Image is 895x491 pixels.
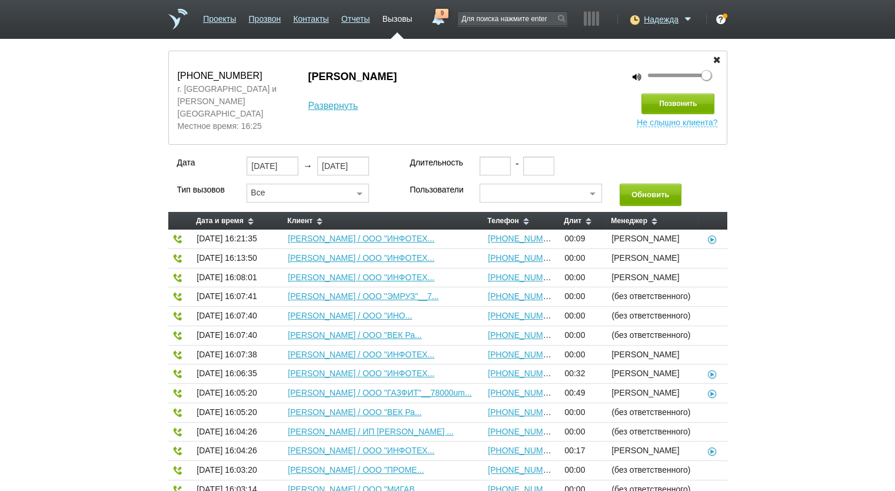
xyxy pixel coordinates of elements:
[288,369,434,378] a: [PERSON_NAME] / ООО "ИНФОТЕХ...
[488,253,562,263] a: [PHONE_NUMBER]
[248,8,281,25] a: Прозвон
[611,389,693,398] span: [PERSON_NAME]
[564,369,601,379] span: 00:32
[168,9,188,29] a: На главную
[488,350,562,359] a: [PHONE_NUMBER]
[197,273,257,282] span: [DATE] 16:08:01
[488,311,562,320] a: [PHONE_NUMBER]
[611,427,693,437] span: (без ответственного)
[341,8,370,25] a: Отчеты
[488,369,562,378] a: [PHONE_NUMBER]
[611,369,693,379] span: [PERSON_NAME]
[288,330,421,340] a: [PERSON_NAME] / ООО "ВЕК Ра...
[487,217,519,225] span: Телефон
[564,273,601,283] span: 00:00
[564,292,601,301] span: 00:00
[564,466,601,475] span: 00:00
[637,114,717,127] span: Не слышно клиента?
[197,369,257,378] span: [DATE] 16:06:35
[288,407,421,417] a: [PERSON_NAME] / ООО "ВЕК Ра...
[288,465,424,475] a: [PERSON_NAME] / ООО "ПРОМЕ...
[197,427,257,436] span: [DATE] 16:04:26
[564,427,601,437] span: 00:00
[641,94,714,114] button: Позвонить
[488,234,562,243] a: [PHONE_NUMBER]
[410,184,462,196] label: Пользователи
[564,331,601,340] span: 00:00
[197,465,257,475] span: [DATE] 16:03:20
[644,14,678,25] span: Надежда
[288,311,412,320] a: [PERSON_NAME] / ООО "ИНО...
[197,388,257,397] span: [DATE] 16:05:20
[197,446,257,455] span: [DATE] 16:04:26
[488,291,562,301] a: [PHONE_NUMBER]
[611,217,647,225] span: Менеджер
[308,99,358,113] a: Развернуть
[611,466,693,475] span: (без ответственного)
[611,446,693,456] span: [PERSON_NAME]
[488,446,562,455] a: [PHONE_NUMBER]
[564,217,581,225] span: Длит
[196,217,244,225] span: Дата и время
[488,427,562,436] a: [PHONE_NUMBER]
[178,83,300,120] div: г. [GEOGRAPHIC_DATA] и [PERSON_NAME][GEOGRAPHIC_DATA]
[564,254,601,263] span: 00:00
[288,291,438,301] a: [PERSON_NAME] / ООО "ЭМРУЗ"__7...
[177,184,229,196] label: Тип вызовов
[197,234,257,243] span: [DATE] 16:21:35
[611,331,693,340] span: (без ответственного)
[247,157,369,175] div: →
[410,157,462,169] label: Длительность
[488,407,562,417] a: [PHONE_NUMBER]
[611,254,693,263] span: [PERSON_NAME]
[488,273,562,282] a: [PHONE_NUMBER]
[611,350,693,360] span: [PERSON_NAME]
[564,311,601,321] span: 00:00
[611,408,693,417] span: (без ответственного)
[488,330,562,340] a: [PHONE_NUMBER]
[611,234,693,244] span: [PERSON_NAME]
[288,253,434,263] a: [PERSON_NAME] / ООО "ИНФОТЕХ...
[611,292,693,301] span: (без ответственного)
[427,9,448,23] a: 9
[620,184,681,205] button: Обновить
[644,12,694,24] a: Надежда
[288,273,434,282] a: [PERSON_NAME] / ООО "ИНФОТЕХ...
[288,234,434,243] a: [PERSON_NAME] / ООО "ИНФОТЕХ...
[308,69,485,85] span: [PERSON_NAME]
[197,291,257,301] span: [DATE] 16:07:41
[287,217,312,225] span: Клиент
[564,234,601,244] span: 00:09
[488,465,562,475] a: [PHONE_NUMBER]
[564,389,601,398] span: 00:49
[288,350,434,359] a: [PERSON_NAME] / ООО "ИНФОТЕХ...
[458,12,567,25] input: Для поиска нажмите enter
[177,157,229,169] label: Дата
[611,273,693,283] span: [PERSON_NAME]
[197,407,257,417] span: [DATE] 16:05:20
[251,185,351,200] div: Все
[382,8,412,25] a: Вызовы
[197,253,257,263] span: [DATE] 16:13:50
[197,350,257,359] span: [DATE] 16:07:38
[564,446,601,456] span: 00:17
[203,8,236,25] a: Проекты
[197,330,257,340] span: [DATE] 16:07:40
[288,388,471,397] a: [PERSON_NAME] / ООО "ГАЗФИТ"__78000um...
[293,8,328,25] a: Контакты
[515,157,518,184] div: -
[288,446,434,455] a: [PERSON_NAME] / ООО "ИНФОТЕХ...
[716,15,726,24] div: ?
[288,427,454,436] a: [PERSON_NAME] / ИП [PERSON_NAME] ...
[178,120,300,132] div: Местное время: 16:25
[611,311,693,321] span: (без ответственного)
[435,9,448,18] span: 9
[564,350,601,360] span: 00:00
[197,311,257,320] span: [DATE] 16:07:40
[488,388,562,397] a: [PHONE_NUMBER]
[564,408,601,417] span: 00:00
[178,71,262,81] span: [PHONE_NUMBER]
